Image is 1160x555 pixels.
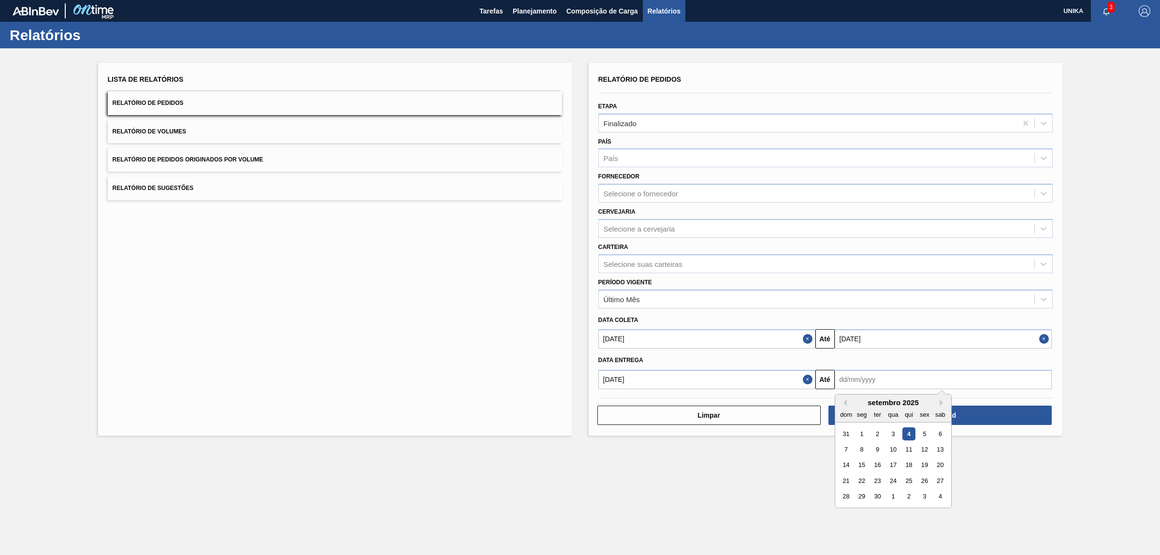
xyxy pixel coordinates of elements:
[902,459,915,472] div: Choose quinta-feira, 18 de setembro de 2025
[840,459,853,472] div: Choose domingo, 14 de setembro de 2025
[604,295,640,303] div: Último Mês
[870,427,884,440] div: Choose terça-feira, 2 de setembro de 2025
[870,474,884,487] div: Choose terça-feira, 23 de setembro de 2025
[855,443,868,456] div: Choose segunda-feira, 8 de setembro de 2025
[597,406,821,425] button: Limpar
[815,329,835,349] button: Até
[918,474,931,487] div: Choose sexta-feira, 26 de setembro de 2025
[604,190,678,198] div: Selecione o fornecedor
[604,154,618,162] div: País
[855,459,868,472] div: Choose segunda-feira, 15 de setembro de 2025
[803,370,815,389] button: Close
[886,427,899,440] div: Choose quarta-feira, 3 de setembro de 2025
[838,426,948,504] div: month 2025-09
[902,474,915,487] div: Choose quinta-feira, 25 de setembro de 2025
[835,329,1052,349] input: dd/mm/yyyy
[598,244,628,250] label: Carteira
[933,490,946,503] div: Choose sábado, 4 de outubro de 2025
[886,459,899,472] div: Choose quarta-feira, 17 de setembro de 2025
[648,5,681,17] span: Relatórios
[604,119,637,127] div: Finalizado
[598,317,638,323] span: Data coleta
[598,357,643,364] span: Data entrega
[108,176,562,200] button: Relatório de Sugestões
[604,224,675,233] div: Selecione a cervejaria
[108,91,562,115] button: Relatório de Pedidos
[113,128,186,135] span: Relatório de Volumes
[933,408,946,421] div: sab
[604,260,682,268] div: Selecione suas carteiras
[1039,329,1052,349] button: Close
[835,370,1052,389] input: dd/mm/yyyy
[933,427,946,440] div: Choose sábado, 6 de setembro de 2025
[840,474,853,487] div: Choose domingo, 21 de setembro de 2025
[598,279,652,286] label: Período Vigente
[13,7,59,15] img: TNhmsLtSVTkK8tSr43FrP2fwEKptu5GPRR3wAAAABJRU5ErkJggg==
[918,490,931,503] div: Choose sexta-feira, 3 de outubro de 2025
[886,443,899,456] div: Choose quarta-feira, 10 de setembro de 2025
[108,120,562,144] button: Relatório de Volumes
[113,185,194,191] span: Relatório de Sugestões
[855,427,868,440] div: Choose segunda-feira, 1 de setembro de 2025
[815,370,835,389] button: Até
[840,490,853,503] div: Choose domingo, 28 de setembro de 2025
[933,443,946,456] div: Choose sábado, 13 de setembro de 2025
[840,427,853,440] div: Choose domingo, 31 de agosto de 2025
[828,406,1052,425] button: Download
[598,370,815,389] input: dd/mm/yyyy
[840,443,853,456] div: Choose domingo, 7 de setembro de 2025
[870,490,884,503] div: Choose terça-feira, 30 de setembro de 2025
[479,5,503,17] span: Tarefas
[10,29,181,41] h1: Relatórios
[886,474,899,487] div: Choose quarta-feira, 24 de setembro de 2025
[918,459,931,472] div: Choose sexta-feira, 19 de setembro de 2025
[598,103,617,110] label: Etapa
[113,100,184,106] span: Relatório de Pedidos
[855,408,868,421] div: seg
[108,148,562,172] button: Relatório de Pedidos Originados por Volume
[870,408,884,421] div: ter
[918,408,931,421] div: sex
[918,443,931,456] div: Choose sexta-feira, 12 de setembro de 2025
[886,408,899,421] div: qua
[513,5,557,17] span: Planejamento
[886,490,899,503] div: Choose quarta-feira, 1 de outubro de 2025
[840,399,847,406] button: Previous Month
[933,459,946,472] div: Choose sábado, 20 de setembro de 2025
[835,398,951,407] div: setembro 2025
[1107,2,1115,13] span: 3
[1091,4,1122,18] button: Notificações
[598,138,611,145] label: País
[870,459,884,472] div: Choose terça-feira, 16 de setembro de 2025
[598,75,681,83] span: Relatório de Pedidos
[598,173,639,180] label: Fornecedor
[918,427,931,440] div: Choose sexta-feira, 5 de setembro de 2025
[855,474,868,487] div: Choose segunda-feira, 22 de setembro de 2025
[598,329,815,349] input: dd/mm/yyyy
[566,5,638,17] span: Composição de Carga
[902,408,915,421] div: qui
[902,443,915,456] div: Choose quinta-feira, 11 de setembro de 2025
[1139,5,1150,17] img: Logout
[803,329,815,349] button: Close
[840,408,853,421] div: dom
[855,490,868,503] div: Choose segunda-feira, 29 de setembro de 2025
[933,474,946,487] div: Choose sábado, 27 de setembro de 2025
[113,156,263,163] span: Relatório de Pedidos Originados por Volume
[108,75,184,83] span: Lista de Relatórios
[940,399,946,406] button: Next Month
[902,490,915,503] div: Choose quinta-feira, 2 de outubro de 2025
[598,208,636,215] label: Cervejaria
[902,427,915,440] div: Choose quinta-feira, 4 de setembro de 2025
[870,443,884,456] div: Choose terça-feira, 9 de setembro de 2025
